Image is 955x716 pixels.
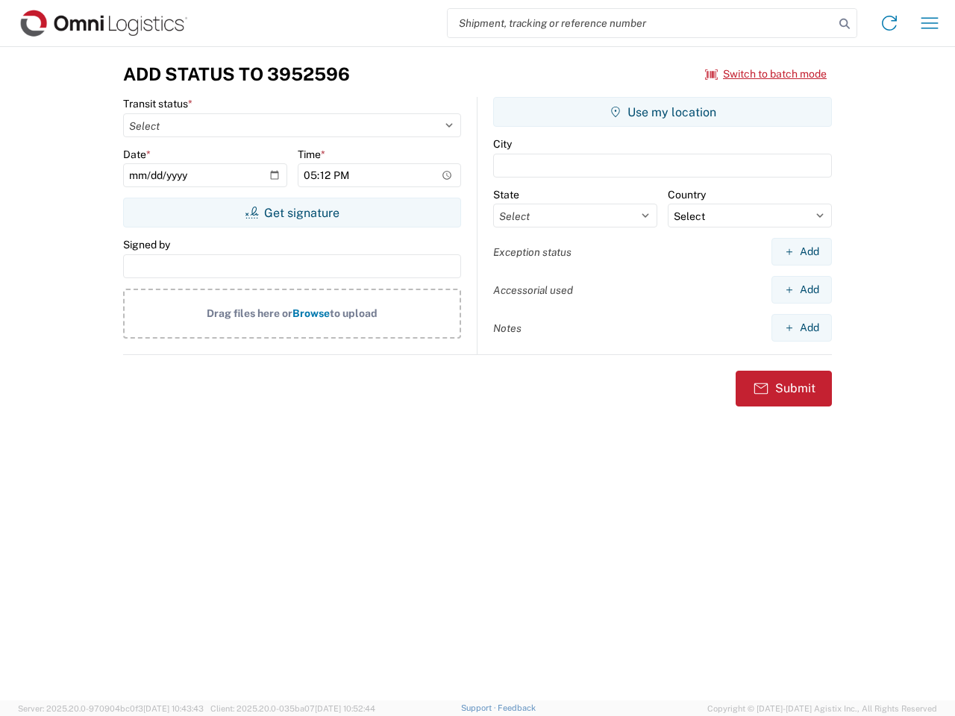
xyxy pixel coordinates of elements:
[123,148,151,161] label: Date
[668,188,706,201] label: Country
[498,703,536,712] a: Feedback
[18,704,204,713] span: Server: 2025.20.0-970904bc0f3
[207,307,292,319] span: Drag files here or
[123,97,192,110] label: Transit status
[448,9,834,37] input: Shipment, tracking or reference number
[736,371,832,406] button: Submit
[771,276,832,304] button: Add
[493,97,832,127] button: Use my location
[493,321,522,335] label: Notes
[461,703,498,712] a: Support
[493,245,572,259] label: Exception status
[771,238,832,266] button: Add
[707,702,937,715] span: Copyright © [DATE]-[DATE] Agistix Inc., All Rights Reserved
[298,148,325,161] label: Time
[493,283,573,297] label: Accessorial used
[143,704,204,713] span: [DATE] 10:43:43
[210,704,375,713] span: Client: 2025.20.0-035ba07
[292,307,330,319] span: Browse
[123,63,350,85] h3: Add Status to 3952596
[493,137,512,151] label: City
[771,314,832,342] button: Add
[493,188,519,201] label: State
[705,62,827,87] button: Switch to batch mode
[123,238,170,251] label: Signed by
[330,307,378,319] span: to upload
[315,704,375,713] span: [DATE] 10:52:44
[123,198,461,227] button: Get signature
